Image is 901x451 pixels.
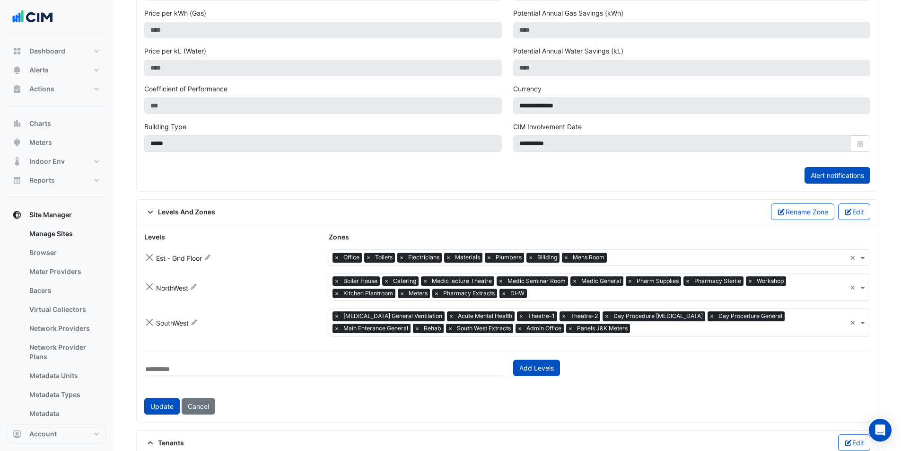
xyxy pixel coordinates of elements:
span: Medic Seminar Room [505,276,568,286]
button: Indoor Env [8,152,106,171]
span: Meters [406,289,430,298]
button: Rename Zone [771,203,834,220]
span: [MEDICAL_DATA] General Ventilation [341,311,445,321]
span: Reports [29,176,55,185]
app-icon: Actions [12,84,22,94]
span: × [517,311,525,321]
span: Theatre-2 [568,311,600,321]
span: Acute Mental Health [455,311,515,321]
a: Meter Providers [22,262,106,281]
app-icon: Charts [12,119,22,128]
span: DHW [508,289,527,298]
label: Price per kL (Water) [144,46,206,56]
span: × [432,289,441,298]
span: Admin Office [524,324,564,333]
a: Bacers [22,281,106,300]
a: Alert notifications [805,167,870,184]
fa-icon: Rename [204,253,211,261]
button: Edit [838,203,871,220]
span: Clear [850,318,858,327]
a: Network Provider Plans [22,338,106,366]
span: Medic General [579,276,623,286]
span: Clear [850,283,858,292]
app-icon: Reports [12,176,22,185]
button: Update [144,398,180,415]
span: × [497,276,505,286]
a: Meters [22,423,106,442]
span: Pharm Supplies [634,276,681,286]
span: Theatre-1 [525,311,557,321]
span: × [444,253,453,262]
fa-icon: Rename [191,318,198,326]
span: × [516,324,524,333]
span: Pharmacy Extracts [441,289,497,298]
div: Open Intercom Messenger [869,419,892,442]
img: Company Logo [11,8,54,27]
span: Medic lecture Theatre [429,276,494,286]
span: × [746,276,754,286]
span: Catering [391,276,419,286]
app-icon: Dashboard [12,46,22,56]
span: × [398,289,406,298]
span: Actions [29,84,54,94]
span: × [332,311,341,321]
div: Levels [139,232,323,242]
button: Dashboard [8,42,106,61]
span: Materials [453,253,482,262]
label: Building Type [144,122,186,132]
span: Indoor Env [29,157,65,166]
span: × [562,253,570,262]
fa-icon: Rename [190,283,197,291]
span: Toilets [373,253,395,262]
button: Account [8,424,106,443]
button: Actions [8,80,106,98]
label: Currency [513,84,542,94]
span: Biilding [535,253,560,262]
span: Pharmacy Sterile [692,276,744,286]
span: × [485,253,493,262]
label: Potential Annual Water Savings (kL) [513,46,623,56]
span: Est - Gnd Floor [156,254,202,262]
app-icon: Indoor Env [12,157,22,166]
label: Coefficient of Performance [144,84,227,94]
span: × [566,324,575,333]
span: Dashboard [29,46,65,56]
a: Metadata Units [22,366,106,385]
span: × [603,311,611,321]
span: × [499,289,508,298]
span: Day Procedure General [716,311,785,321]
span: Tenants [144,438,184,448]
span: × [708,311,716,321]
app-icon: Meters [12,138,22,147]
span: Site Manager [29,210,72,220]
span: Charts [29,119,51,128]
label: Potential Annual Gas Savings (kWh) [513,8,623,18]
a: Metadata Types [22,385,106,404]
span: Office [341,253,362,262]
span: × [626,276,634,286]
span: Main Enterance General [341,324,411,333]
span: × [413,324,421,333]
button: Add Levels [513,360,560,376]
span: Account [29,429,57,439]
span: Electricians [406,253,442,262]
label: Price per kWh (Gas) [144,8,206,18]
span: × [332,276,341,286]
span: Alerts [29,65,49,75]
button: Charts [8,114,106,133]
span: × [421,276,429,286]
span: Day Procedure [MEDICAL_DATA] [611,311,705,321]
span: Workshop [754,276,786,286]
span: × [332,253,341,262]
span: SouthWest [156,319,189,327]
button: Close [144,317,154,327]
span: Levels And Zones [144,207,215,217]
span: Kitchen Plantroom [341,289,395,298]
span: × [397,253,406,262]
span: South West Extracts [455,324,513,333]
button: Edit [838,434,871,451]
span: Rehab [421,324,444,333]
span: × [560,311,568,321]
span: Meters [29,138,52,147]
app-icon: Site Manager [12,210,22,220]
